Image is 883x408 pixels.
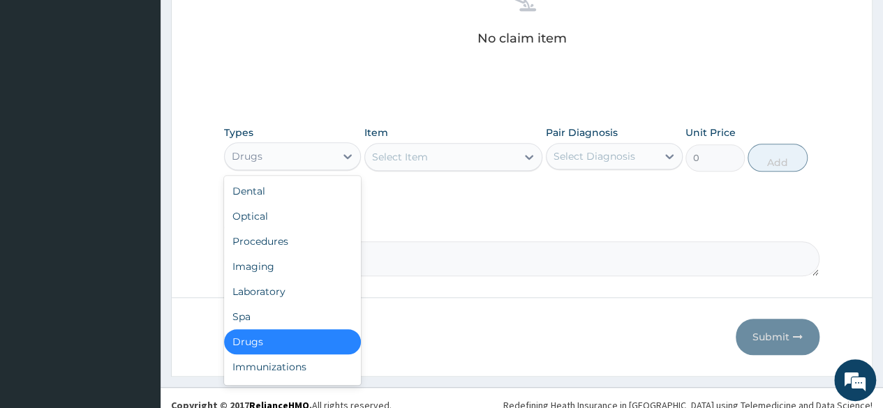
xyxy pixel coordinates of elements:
[546,126,618,139] label: Pair Diagnosis
[81,118,193,259] span: We're online!
[224,229,361,254] div: Procedures
[224,204,361,229] div: Optical
[73,78,235,96] div: Chat with us now
[554,149,635,163] div: Select Diagnosis
[477,31,566,45] p: No claim item
[7,265,266,314] textarea: Type your message and hit 'Enter'
[364,126,388,139] label: Item
[232,149,262,163] div: Drugs
[224,179,361,204] div: Dental
[224,127,253,139] label: Types
[685,126,736,139] label: Unit Price
[372,150,428,164] div: Select Item
[224,254,361,279] div: Imaging
[748,144,807,172] button: Add
[224,354,361,379] div: Immunizations
[224,304,361,329] div: Spa
[224,279,361,304] div: Laboratory
[224,379,361,405] div: Others
[26,70,57,105] img: d_794563401_company_1708531726252_794563401
[224,222,819,234] label: Comment
[736,319,819,355] button: Submit
[224,329,361,354] div: Drugs
[229,7,262,40] div: Minimize live chat window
